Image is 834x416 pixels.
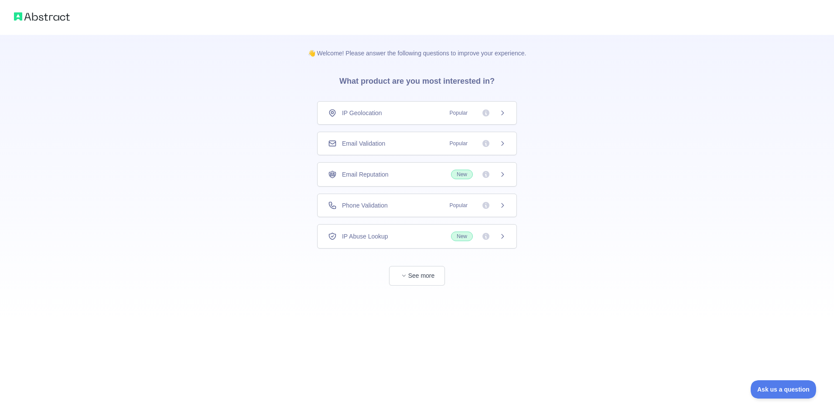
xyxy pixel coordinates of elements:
span: New [451,170,473,179]
span: IP Geolocation [342,109,382,117]
iframe: Toggle Customer Support [751,380,817,399]
span: Popular [444,109,473,117]
span: Popular [444,139,473,148]
span: Phone Validation [342,201,388,210]
span: Email Validation [342,139,385,148]
button: See more [389,266,445,286]
h3: What product are you most interested in? [325,58,509,101]
span: Email Reputation [342,170,389,179]
p: 👋 Welcome! Please answer the following questions to improve your experience. [294,35,540,58]
img: Abstract logo [14,10,70,23]
span: IP Abuse Lookup [342,232,388,241]
span: New [451,232,473,241]
span: Popular [444,201,473,210]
